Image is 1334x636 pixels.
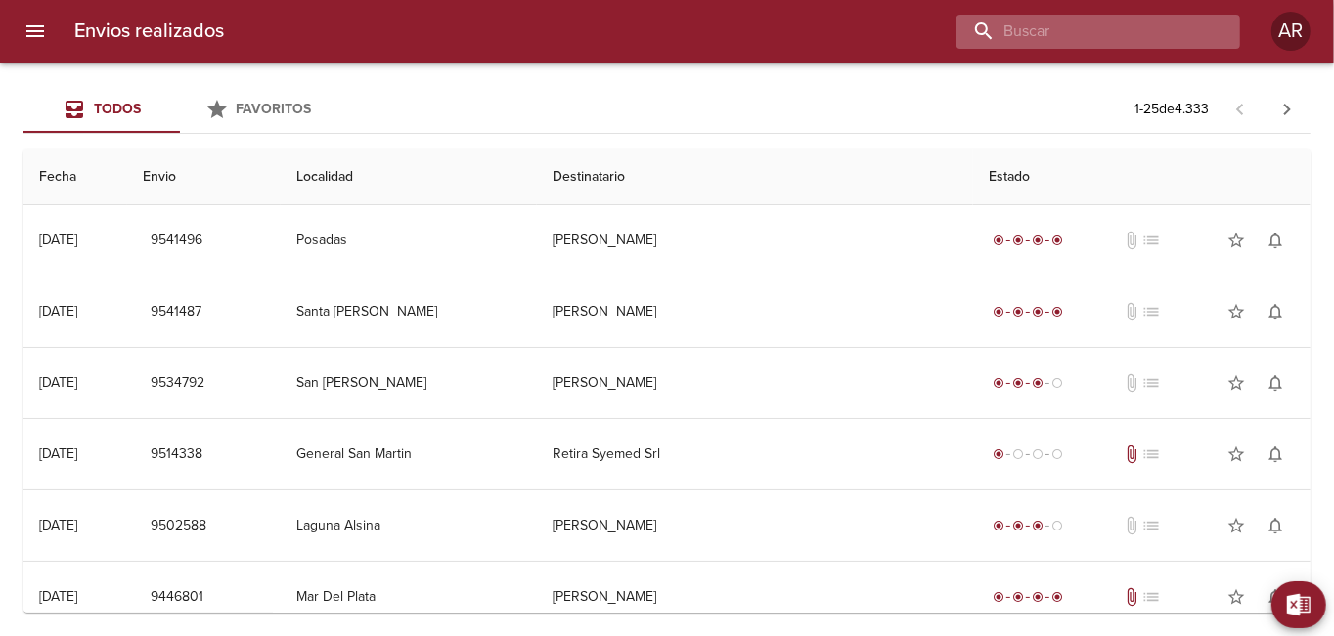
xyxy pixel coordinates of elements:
[143,437,210,473] button: 9514338
[1271,581,1326,628] button: Exportar Excel
[1051,591,1063,603] span: radio_button_checked
[143,365,212,402] button: 9534792
[1266,587,1285,607] span: notifications_none
[956,15,1207,49] input: buscar
[1032,234,1044,246] span: radio_button_checked
[1141,587,1161,607] span: No tiene pedido asociado
[1122,587,1141,607] span: Tiene documentos adjuntos
[39,517,77,533] div: [DATE]
[973,149,1311,205] th: Estado
[1141,445,1161,464] span: No tiene pedido asociado
[39,374,77,391] div: [DATE]
[993,591,1004,603] span: radio_button_checked
[1271,12,1311,51] div: Abrir información de usuario
[989,516,1067,535] div: En viaje
[1264,86,1311,133] span: Pagina siguiente
[1141,231,1161,250] span: No tiene pedido asociado
[993,448,1004,460] span: radio_button_checked
[1217,506,1256,545] button: Agregar a favoritos
[281,490,537,561] td: Laguna Alsina
[23,149,127,205] th: Fecha
[151,443,202,467] span: 9514338
[537,562,973,632] td: [PERSON_NAME]
[1226,231,1246,250] span: star_border
[281,205,537,276] td: Posadas
[151,371,204,396] span: 9534792
[1012,591,1024,603] span: radio_button_checked
[1226,516,1246,535] span: star_border
[1122,231,1141,250] span: No tiene documentos adjuntos
[1256,292,1295,331] button: Activar notificaciones
[1226,445,1246,464] span: star_border
[1012,448,1024,460] span: radio_button_unchecked
[989,373,1067,393] div: En viaje
[1266,302,1285,321] span: notifications_none
[1122,373,1141,393] span: No tiene documentos adjuntos
[993,306,1004,318] span: radio_button_checked
[1271,12,1311,51] div: AR
[151,300,201,324] span: 9541487
[1032,377,1044,389] span: radio_button_checked
[1141,302,1161,321] span: No tiene pedido asociado
[1266,445,1285,464] span: notifications_none
[1217,435,1256,474] button: Agregar a favoritos
[537,348,973,418] td: [PERSON_NAME]
[1051,234,1063,246] span: radio_button_checked
[1266,516,1285,535] span: notifications_none
[1256,221,1295,260] button: Activar notificaciones
[989,587,1067,607] div: Entregado
[1122,445,1141,464] span: Tiene documentos adjuntos
[1266,373,1285,393] span: notifications_none
[74,16,224,47] h6: Envios realizados
[151,514,206,538] span: 9502588
[1012,520,1024,531] span: radio_button_checked
[281,149,537,205] th: Localidad
[39,445,77,462] div: [DATE]
[1051,520,1063,531] span: radio_button_unchecked
[1226,302,1246,321] span: star_border
[1226,587,1246,607] span: star_border
[989,445,1067,464] div: Generado
[1256,363,1295,403] button: Activar notificaciones
[281,276,537,347] td: Santa [PERSON_NAME]
[281,419,537,489] td: General San Martin
[281,348,537,418] td: San [PERSON_NAME]
[1217,363,1256,403] button: Agregar a favoritos
[23,86,336,133] div: Tabs Envios
[1122,516,1141,535] span: No tiene documentos adjuntos
[94,101,141,117] span: Todos
[1217,99,1264,118] span: Pagina anterior
[1032,306,1044,318] span: radio_button_checked
[1256,577,1295,616] button: Activar notificaciones
[993,520,1004,531] span: radio_button_checked
[537,276,973,347] td: [PERSON_NAME]
[143,579,211,615] button: 9446801
[537,205,973,276] td: [PERSON_NAME]
[989,231,1067,250] div: Entregado
[39,303,77,319] div: [DATE]
[127,149,282,205] th: Envio
[1217,577,1256,616] button: Agregar a favoritos
[12,8,59,55] button: menu
[989,302,1067,321] div: Entregado
[143,294,209,330] button: 9541487
[1141,373,1161,393] span: No tiene pedido asociado
[39,232,77,248] div: [DATE]
[1032,448,1044,460] span: radio_button_unchecked
[1051,448,1063,460] span: radio_button_unchecked
[1217,221,1256,260] button: Agregar a favoritos
[1266,231,1285,250] span: notifications_none
[1226,373,1246,393] span: star_border
[237,101,312,117] span: Favoritos
[1141,516,1161,535] span: No tiene pedido asociado
[143,223,210,259] button: 9541496
[993,234,1004,246] span: radio_button_checked
[1134,100,1209,119] p: 1 - 25 de 4.333
[1012,306,1024,318] span: radio_button_checked
[1256,506,1295,545] button: Activar notificaciones
[537,149,973,205] th: Destinatario
[281,562,537,632] td: Mar Del Plata
[39,588,77,605] div: [DATE]
[1051,306,1063,318] span: radio_button_checked
[151,229,202,253] span: 9541496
